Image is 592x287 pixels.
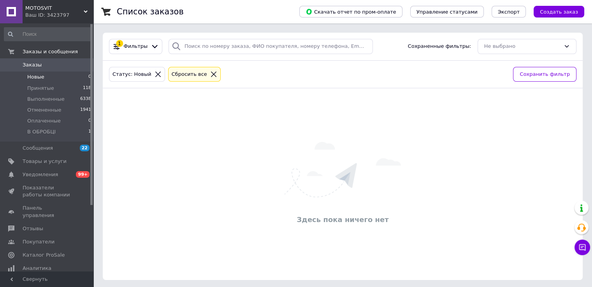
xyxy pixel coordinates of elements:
span: Панель управления [23,205,72,219]
span: Сохранить фильтр [520,70,570,79]
div: 1 [116,40,123,47]
span: Заказы [23,61,42,68]
span: Заказы и сообщения [23,48,78,55]
span: В ОБРОБЦІ [27,128,56,135]
span: Экспорт [498,9,520,15]
span: Новые [27,73,44,80]
h1: Список заказов [117,7,184,16]
span: Товары и услуги [23,158,67,165]
span: 1 [88,128,91,135]
span: Отзывы [23,225,43,232]
span: Аналитика [23,265,51,272]
span: Каталог ProSale [23,252,65,259]
div: Здесь пока ничего нет [107,215,579,224]
button: Экспорт [492,6,526,17]
span: 1941 [80,107,91,114]
button: Чат с покупателем [574,240,590,255]
span: Управление статусами [416,9,478,15]
span: Покупатели [23,238,54,245]
span: Создать заказ [540,9,578,15]
button: Создать заказ [534,6,584,17]
span: Сохраненные фильтры: [408,43,471,50]
span: 118 [83,85,91,92]
span: Сообщения [23,145,53,152]
span: Уведомления [23,171,58,178]
span: 22 [80,145,90,151]
button: Управление статусами [410,6,484,17]
a: Создать заказ [526,9,584,14]
span: 0 [88,117,91,124]
div: Ваш ID: 3423797 [25,12,93,19]
span: Фильтры [124,43,148,50]
span: Выполненные [27,96,65,103]
span: Принятые [27,85,54,92]
input: Поиск по номеру заказа, ФИО покупателя, номеру телефона, Email, номеру накладной [169,39,373,54]
span: Скачать отчет по пром-оплате [306,8,396,15]
span: Отмененные [27,107,61,114]
div: Сбросить все [170,70,209,79]
div: Статус: Новый [111,70,153,79]
button: Скачать отчет по пром-оплате [299,6,402,17]
span: Оплаченные [27,117,61,124]
span: 0 [88,73,91,80]
input: Поиск [4,27,92,41]
span: Показатели работы компании [23,184,72,198]
button: Сохранить фильтр [513,67,576,82]
span: 99+ [76,171,90,178]
div: Не выбрано [484,42,560,51]
span: MOTOSVIT [25,5,84,12]
span: 6338 [80,96,91,103]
